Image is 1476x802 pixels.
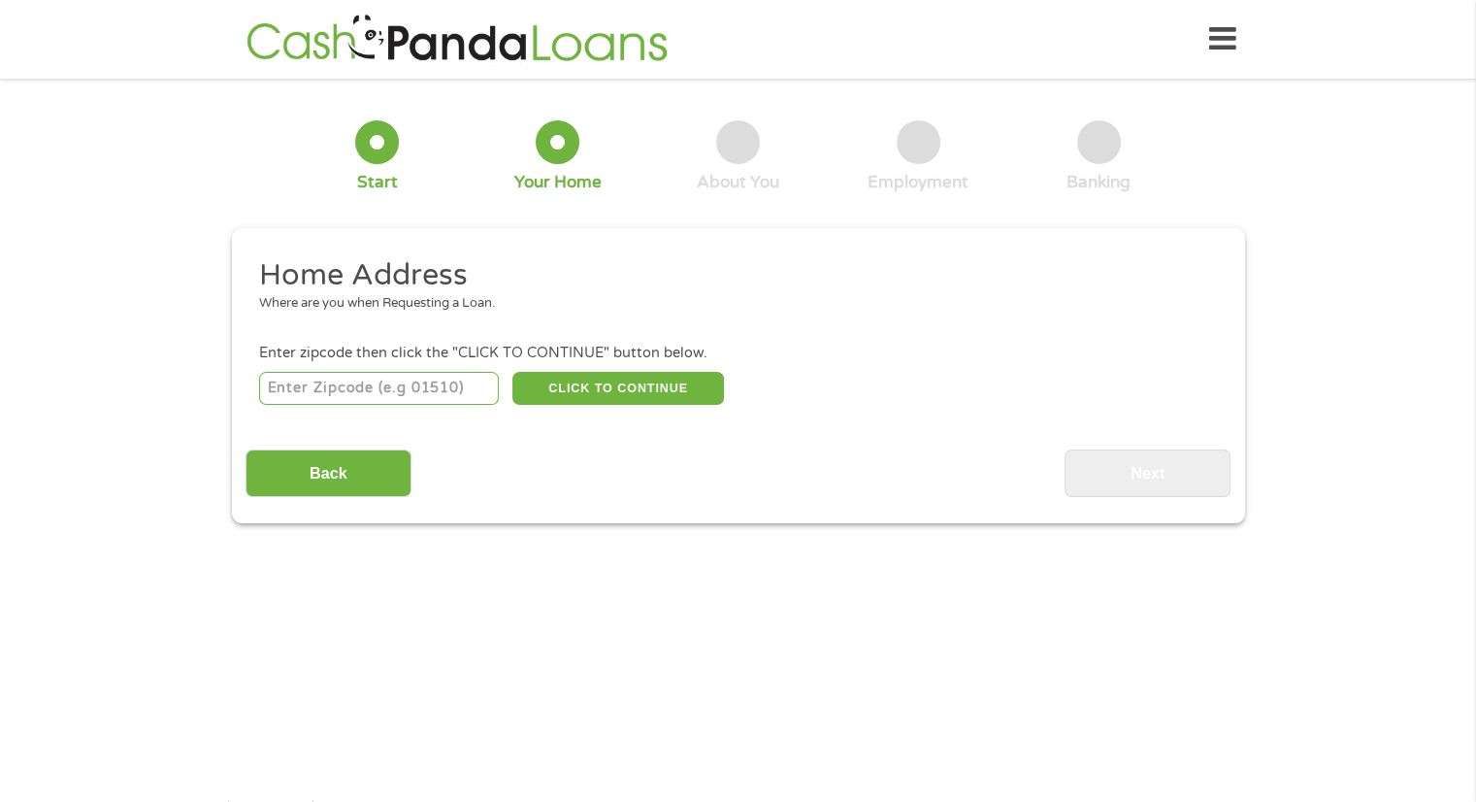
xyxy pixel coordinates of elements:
h2: Home Address [259,256,1202,295]
div: Where are you when Requesting a Loan. [259,294,1202,314]
img: GetLoanNow Logo [241,12,673,67]
div: Employment [868,172,968,193]
input: Next [1065,450,1230,497]
button: CLICK TO CONTINUE [512,372,724,405]
div: Start [357,172,398,193]
div: About You [697,172,779,193]
input: Enter Zipcode (e.g 01510) [259,372,499,405]
div: Your Home [514,172,602,193]
input: Back [246,450,411,497]
div: Banking [1066,172,1131,193]
div: Enter zipcode then click the "CLICK TO CONTINUE" button below. [259,343,1216,364]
